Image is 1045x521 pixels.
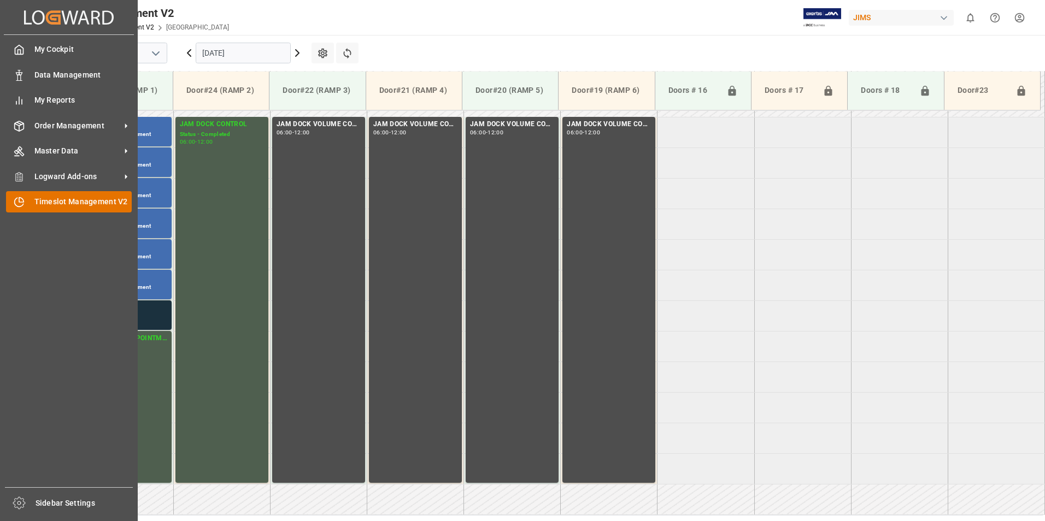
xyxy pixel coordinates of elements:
[567,119,651,130] div: JAM DOCK VOLUME CONTROL
[958,5,983,30] button: show 0 new notifications
[34,44,132,55] span: My Cockpit
[856,80,914,101] div: Doors # 18
[664,80,722,101] div: Doors # 16
[953,80,1011,101] div: Door#23
[389,130,391,135] div: -
[373,119,457,130] div: JAM DOCK VOLUME CONTROL
[849,7,958,28] button: JIMS
[983,5,1007,30] button: Help Center
[48,5,229,21] div: Timeslot Management V2
[6,39,132,60] a: My Cockpit
[196,43,291,63] input: DD.MM.YYYY
[470,119,554,130] div: JAM DOCK VOLUME CONTROL
[34,69,132,81] span: Data Management
[6,191,132,212] a: Timeslot Management V2
[391,130,407,135] div: 12:00
[567,130,583,135] div: 06:00
[470,130,486,135] div: 06:00
[34,145,121,157] span: Master Data
[34,196,132,208] span: Timeslot Management V2
[182,80,260,100] div: Door#24 (RAMP 2)
[583,130,584,135] div: -
[803,8,841,27] img: Exertis%20JAM%20-%20Email%20Logo.jpg_1722504956.jpg
[277,119,361,130] div: JAM DOCK VOLUME CONTROL
[375,80,453,100] div: Door#21 (RAMP 4)
[6,64,132,85] a: Data Management
[760,80,818,101] div: Doors # 17
[294,130,310,135] div: 12:00
[197,139,213,144] div: 12:00
[180,130,264,139] div: Status - Completed
[34,171,121,182] span: Logward Add-ons
[292,130,294,135] div: -
[180,119,264,130] div: JAM DOCK CONTROL
[567,80,645,100] div: Door#19 (RAMP 6)
[34,120,121,132] span: Order Management
[486,130,488,135] div: -
[849,10,954,26] div: JIMS
[34,94,132,106] span: My Reports
[195,139,197,144] div: -
[147,45,163,62] button: open menu
[277,130,292,135] div: 06:00
[471,80,549,100] div: Door#20 (RAMP 5)
[584,130,600,135] div: 12:00
[36,498,133,509] span: Sidebar Settings
[488,130,503,135] div: 12:00
[180,139,196,144] div: 06:00
[278,80,356,100] div: Door#22 (RAMP 3)
[373,130,389,135] div: 06:00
